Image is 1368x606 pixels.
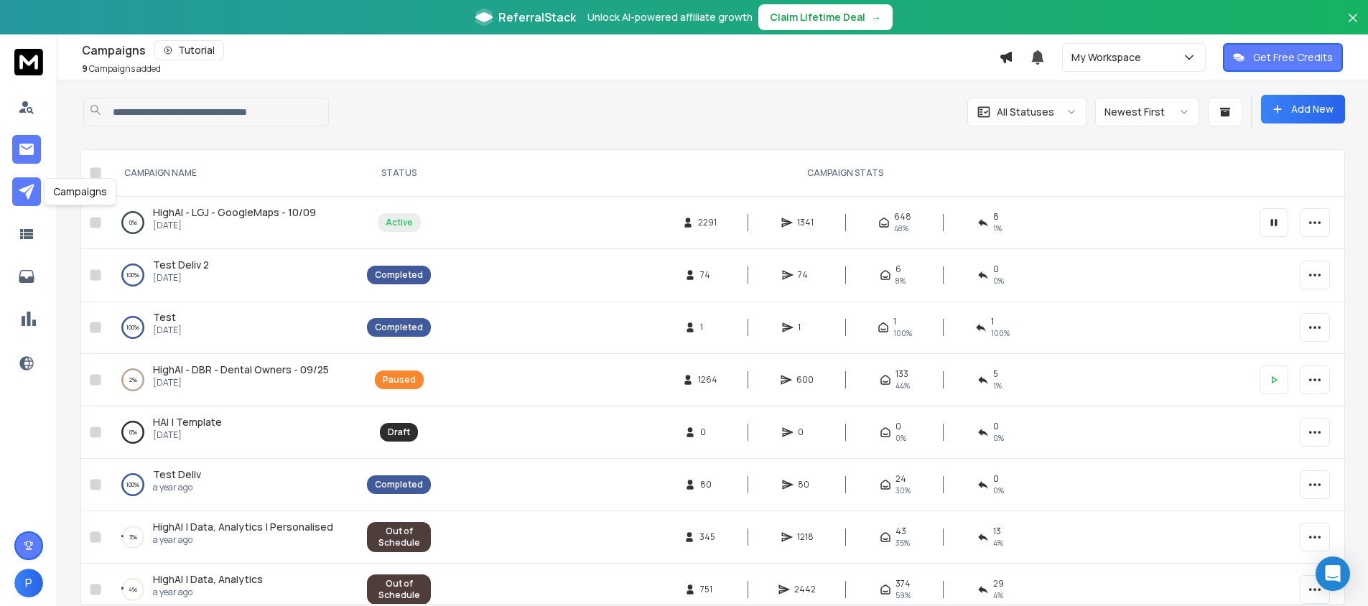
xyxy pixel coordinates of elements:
span: 4 % [993,589,1003,601]
p: My Workspace [1071,50,1147,65]
button: Close banner [1344,9,1362,43]
a: Test [153,310,176,325]
span: 44 % [895,380,910,391]
div: Completed [375,269,423,281]
span: 0 [798,426,812,438]
span: 374 [895,578,911,589]
td: 2%HighAI - DBR - Dental Owners - 09/25[DATE] [107,354,358,406]
span: 80 [700,479,715,490]
span: 30 % [895,485,911,496]
span: 0% [993,432,1004,444]
span: 13 [993,526,1001,537]
a: HighAI - LGJ - GoogleMaps - 10/09 [153,205,316,220]
p: 3 % [129,530,137,544]
span: 1 % [993,380,1002,391]
p: a year ago [153,587,263,598]
span: 0 [895,421,901,432]
div: Paused [383,374,416,386]
button: P [14,569,43,597]
span: 133 [895,368,908,380]
span: HighAI | Data, Analytics [153,572,263,586]
div: Active [386,217,413,228]
span: 0 % [993,275,1004,286]
span: 74 [798,269,812,281]
td: 100%Test Deliv 2[DATE] [107,249,358,302]
th: STATUS [358,150,439,197]
span: 345 [699,531,715,543]
span: 4 % [993,537,1003,549]
td: 0%HAI | Template[DATE] [107,406,358,459]
div: Out of Schedule [375,526,423,549]
span: 2442 [794,584,816,595]
span: 0 % [993,485,1004,496]
p: 0 % [129,215,137,230]
p: 4 % [129,582,137,597]
span: 9 [82,62,88,75]
span: 1 [991,316,994,327]
a: HighAI | Data, Analytics [153,572,263,587]
span: 0 [700,426,715,438]
p: 100 % [126,268,139,282]
a: HighAI - DBR - Dental Owners - 09/25 [153,363,329,377]
span: 0 [993,473,999,485]
p: [DATE] [153,325,182,336]
span: 1 [798,322,812,333]
div: Out of Schedule [375,578,423,601]
span: 74 [700,269,715,281]
span: 1264 [698,374,717,386]
span: HighAI | Data, Analytics | Personalised [153,520,333,533]
div: Completed [375,322,423,333]
span: 100 % [893,327,912,339]
p: [DATE] [153,429,222,441]
span: 48 % [894,223,908,234]
span: 0 [993,264,999,275]
div: Completed [375,479,423,490]
th: CAMPAIGN NAME [107,150,358,197]
a: Test Deliv 2 [153,258,209,272]
span: 29 [993,578,1004,589]
span: 6 [895,264,901,275]
button: Get Free Credits [1223,43,1343,72]
span: → [871,10,881,24]
span: 600 [796,374,814,386]
span: 0 [993,421,999,432]
button: Add New [1261,95,1345,123]
span: 8 [993,211,999,223]
span: HighAI - LGJ - GoogleMaps - 10/09 [153,205,316,219]
span: 5 [993,368,998,380]
button: Claim Lifetime Deal→ [758,4,893,30]
span: 1341 [797,217,814,228]
p: Get Free Credits [1253,50,1333,65]
td: 100%Test Deliva year ago [107,459,358,511]
span: 1218 [797,531,814,543]
td: 100%Test[DATE] [107,302,358,354]
div: Campaigns [44,178,116,205]
p: 100 % [126,320,139,335]
span: 80 [798,479,812,490]
p: 0 % [129,425,137,439]
p: a year ago [153,534,333,546]
td: 3%HighAI | Data, Analytics | Personaliseda year ago [107,511,358,564]
span: 35 % [895,537,910,549]
p: Unlock AI-powered affiliate growth [587,10,753,24]
span: ReferralStack [498,9,576,26]
div: Open Intercom Messenger [1316,556,1350,591]
span: 1 % [993,223,1002,234]
th: CAMPAIGN STATS [439,150,1251,197]
a: HAI | Template [153,415,222,429]
a: Test Deliv [153,467,201,482]
span: 8 % [895,275,906,286]
span: 100 % [991,327,1010,339]
span: 24 [895,473,906,485]
button: Tutorial [154,40,224,60]
span: 1 [893,316,896,327]
span: 648 [894,211,911,223]
button: Newest First [1095,98,1199,126]
p: [DATE] [153,272,209,284]
p: [DATE] [153,220,316,231]
div: Draft [388,426,410,438]
span: 751 [700,584,715,595]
